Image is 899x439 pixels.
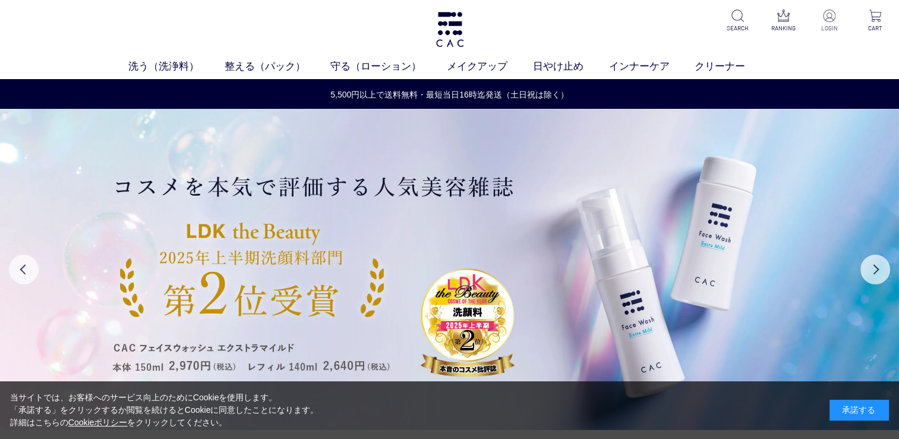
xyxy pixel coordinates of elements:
div: 承諾する [829,400,889,421]
a: RANKING [769,10,798,33]
a: 洗う（洗浄料） [128,59,225,74]
a: 5,500円以上で送料無料・最短当日16時迄発送（土日祝は除く） [1,89,898,101]
a: Cookieポリシー [68,418,128,427]
button: Next [860,255,890,284]
a: メイクアップ [447,59,533,74]
img: logo [434,12,465,47]
p: RANKING [769,24,798,33]
a: SEARCH [723,10,752,33]
a: CART [860,10,889,33]
a: 日やけ止め [533,59,609,74]
a: 整える（パック） [225,59,331,74]
a: 守る（ローション） [330,59,447,74]
a: インナーケア [609,59,695,74]
div: 当サイトでは、お客様へのサービス向上のためにCookieを使用します。 「承諾する」をクリックするか閲覧を続けるとCookieに同意したことになります。 詳細はこちらの をクリックしてください。 [10,391,319,429]
a: クリーナー [695,59,771,74]
button: Previous [9,255,39,284]
p: CART [860,24,889,33]
a: LOGIN [815,10,844,33]
p: LOGIN [815,24,844,33]
p: SEARCH [723,24,752,33]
